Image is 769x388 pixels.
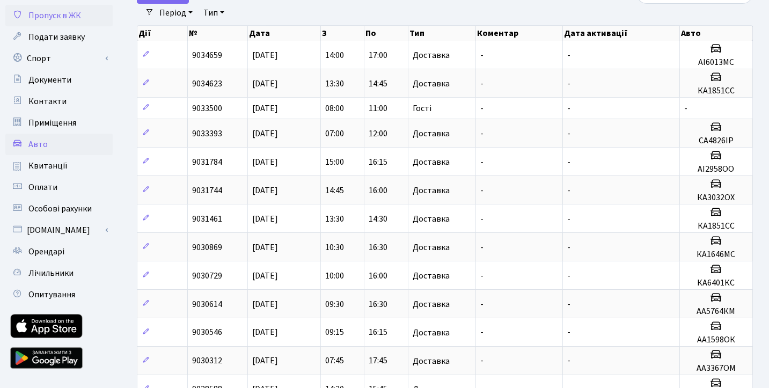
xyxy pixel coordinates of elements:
[369,49,387,61] span: 17:00
[413,272,450,280] span: Доставка
[325,156,344,168] span: 15:00
[680,26,753,41] th: Авто
[684,103,687,114] span: -
[480,78,484,90] span: -
[325,185,344,196] span: 14:45
[252,49,278,61] span: [DATE]
[5,155,113,177] a: Квитанції
[567,49,570,61] span: -
[252,103,278,114] span: [DATE]
[28,117,76,129] span: Приміщення
[413,215,450,223] span: Доставка
[5,241,113,262] a: Орендарі
[413,51,450,60] span: Доставка
[252,213,278,225] span: [DATE]
[480,49,484,61] span: -
[567,78,570,90] span: -
[369,156,387,168] span: 16:15
[684,193,748,203] h5: КА3032ОХ
[567,213,570,225] span: -
[325,78,344,90] span: 13:30
[192,213,222,225] span: 9031461
[369,185,387,196] span: 16:00
[480,185,484,196] span: -
[684,306,748,317] h5: АА5764КМ
[28,138,48,150] span: Авто
[5,177,113,198] a: Оплати
[684,335,748,345] h5: АА1598ОК
[325,128,344,140] span: 07:00
[480,270,484,282] span: -
[369,103,387,114] span: 11:00
[369,270,387,282] span: 16:00
[480,213,484,225] span: -
[480,298,484,310] span: -
[567,103,570,114] span: -
[321,26,364,41] th: З
[252,128,278,140] span: [DATE]
[325,270,344,282] span: 10:00
[325,355,344,367] span: 07:45
[476,26,563,41] th: Коментар
[480,241,484,253] span: -
[192,327,222,339] span: 9030546
[252,298,278,310] span: [DATE]
[28,31,85,43] span: Подати заявку
[369,213,387,225] span: 14:30
[369,128,387,140] span: 12:00
[325,213,344,225] span: 13:30
[192,128,222,140] span: 9033393
[28,160,68,172] span: Квитанції
[325,103,344,114] span: 08:00
[369,78,387,90] span: 14:45
[567,128,570,140] span: -
[5,69,113,91] a: Документи
[684,164,748,174] h5: АІ2958ОО
[28,267,74,279] span: Лічильники
[369,355,387,367] span: 17:45
[28,203,92,215] span: Особові рахунки
[5,262,113,284] a: Лічильники
[192,298,222,310] span: 9030614
[567,327,570,339] span: -
[155,4,197,22] a: Період
[252,355,278,367] span: [DATE]
[5,284,113,305] a: Опитування
[567,270,570,282] span: -
[188,26,248,41] th: №
[413,186,450,195] span: Доставка
[325,49,344,61] span: 14:00
[413,129,450,138] span: Доставка
[413,104,431,113] span: Гості
[369,241,387,253] span: 16:30
[5,219,113,241] a: [DOMAIN_NAME]
[252,156,278,168] span: [DATE]
[5,112,113,134] a: Приміщення
[563,26,680,41] th: Дата активації
[567,156,570,168] span: -
[480,128,484,140] span: -
[252,241,278,253] span: [DATE]
[413,328,450,337] span: Доставка
[192,270,222,282] span: 9030729
[28,181,57,193] span: Оплати
[192,241,222,253] span: 9030869
[325,241,344,253] span: 10:30
[325,327,344,339] span: 09:15
[192,78,222,90] span: 9034623
[413,357,450,365] span: Доставка
[192,185,222,196] span: 9031744
[413,300,450,309] span: Доставка
[413,243,450,252] span: Доставка
[199,4,229,22] a: Тип
[252,327,278,339] span: [DATE]
[369,327,387,339] span: 16:15
[684,278,748,288] h5: КА6401КС
[480,355,484,367] span: -
[252,185,278,196] span: [DATE]
[684,250,748,260] h5: КА1646МС
[28,96,67,107] span: Контакти
[252,270,278,282] span: [DATE]
[192,156,222,168] span: 9031784
[413,79,450,88] span: Доставка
